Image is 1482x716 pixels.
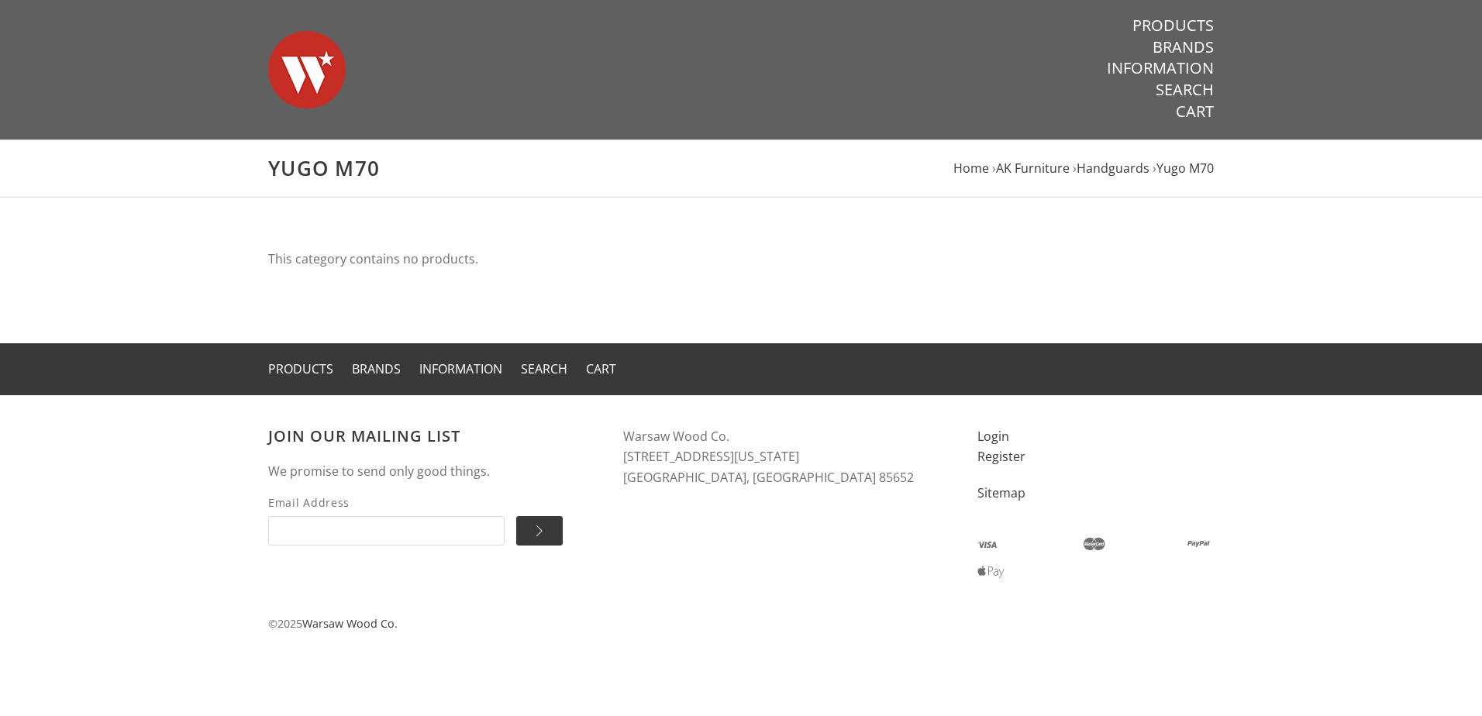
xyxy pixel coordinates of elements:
a: AK Furniture [996,160,1070,177]
a: Cart [586,360,616,377]
a: Login [977,428,1009,445]
h1: Yugo M70 [268,156,1214,181]
a: Brands [352,360,401,377]
a: Register [977,448,1025,465]
a: Yugo M70 [1156,160,1214,177]
address: Warsaw Wood Co. [STREET_ADDRESS][US_STATE] [GEOGRAPHIC_DATA], [GEOGRAPHIC_DATA] 85652 [623,426,947,488]
p: This category contains no products. [268,249,1214,270]
a: Information [419,360,502,377]
img: Warsaw Wood Co. [268,15,346,124]
a: Sitemap [977,484,1025,501]
a: Information [1107,58,1214,78]
a: Search [1156,80,1214,100]
input:  [516,516,563,546]
a: Search [521,360,567,377]
input: Email Address [268,516,505,546]
p: © 2025 [268,614,1214,633]
a: Cart [1176,102,1214,122]
li: › [1153,158,1214,179]
span: Email Address [268,494,505,511]
h3: Join our mailing list [268,426,592,446]
li: › [1073,158,1149,179]
a: Products [1132,15,1214,36]
p: We promise to send only good things. [268,461,592,482]
li: › [992,158,1070,179]
a: Products [268,360,333,377]
a: Warsaw Wood Co. [302,616,398,631]
a: Handguards [1077,160,1149,177]
a: Brands [1153,37,1214,57]
a: Home [953,160,989,177]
